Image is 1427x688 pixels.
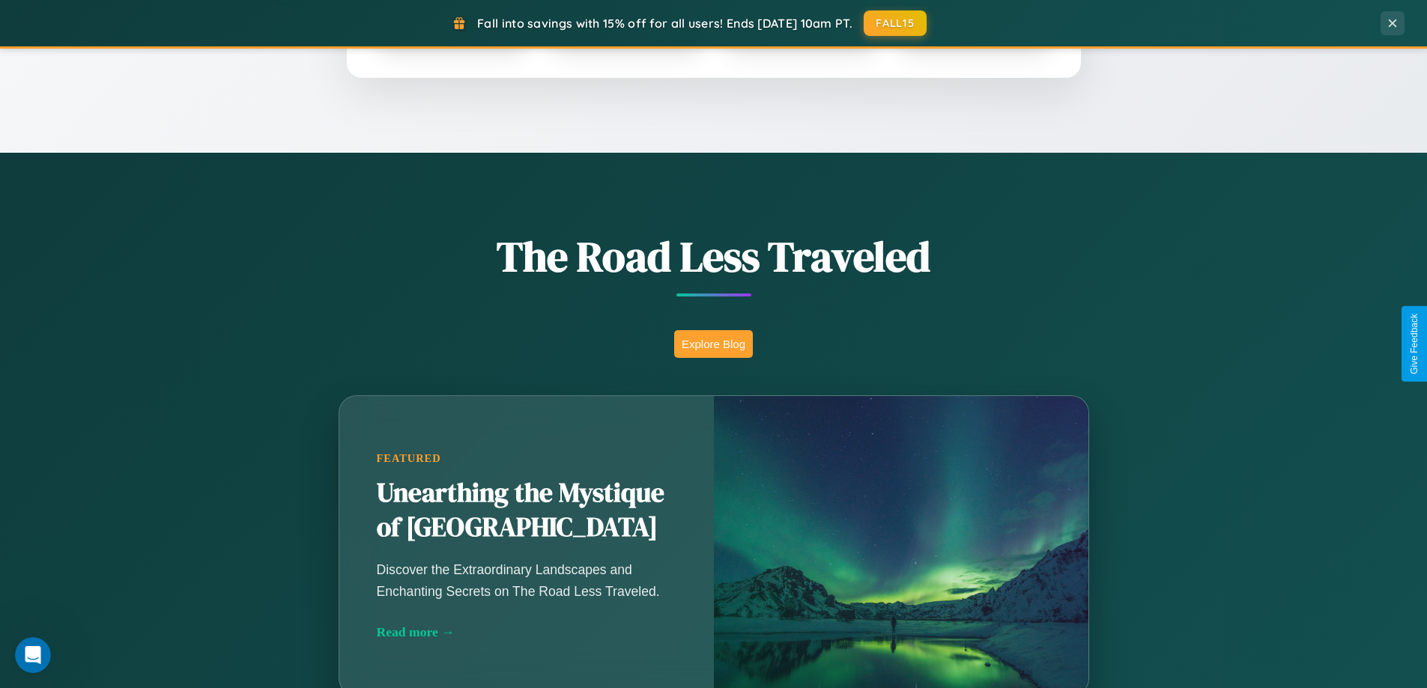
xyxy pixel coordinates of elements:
button: Explore Blog [674,330,753,358]
div: Read more → [377,624,676,640]
button: FALL15 [864,10,927,36]
div: Give Feedback [1409,314,1420,374]
h2: Unearthing the Mystique of [GEOGRAPHIC_DATA] [377,476,676,545]
p: Discover the Extraordinary Landscapes and Enchanting Secrets on The Road Less Traveled. [377,559,676,601]
span: Fall into savings with 15% off for all users! Ends [DATE] 10am PT. [477,16,852,31]
iframe: Intercom live chat [15,637,51,673]
h1: The Road Less Traveled [264,228,1163,285]
div: Featured [377,452,676,465]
